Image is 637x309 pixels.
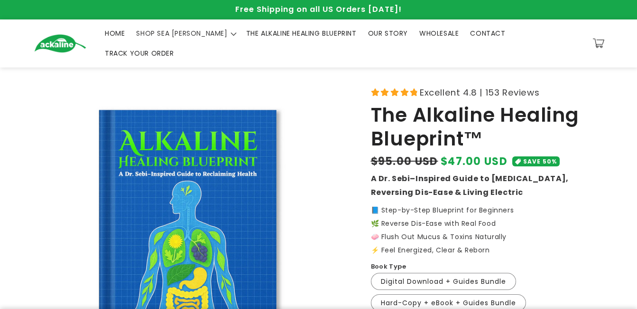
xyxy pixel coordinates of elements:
[523,156,557,166] span: SAVE 50%
[371,273,516,290] label: Digital Download + Guides Bundle
[99,23,130,43] a: HOME
[362,23,414,43] a: OUR STORY
[464,23,511,43] a: CONTACT
[235,4,402,15] span: Free Shipping on all US Orders [DATE]!
[130,23,240,43] summary: SHOP SEA [PERSON_NAME]
[371,173,569,198] strong: A Dr. Sebi–Inspired Guide to [MEDICAL_DATA], Reversing Dis-Ease & Living Electric
[99,43,180,63] a: TRACK YOUR ORDER
[414,23,464,43] a: WHOLESALE
[246,29,357,38] span: THE ALKALINE HEALING BLUEPRINT
[34,34,86,53] img: Ackaline
[105,49,174,58] span: TRACK YOUR ORDER
[371,154,438,169] s: $95.00 USD
[371,103,603,151] h1: The Alkaline Healing Blueprint™
[441,154,508,169] span: $47.00 USD
[136,29,227,38] span: SHOP SEA [PERSON_NAME]
[371,207,603,253] p: 📘 Step-by-Step Blueprint for Beginners 🌿 Reverse Dis-Ease with Real Food 🧼 Flush Out Mucus & Toxi...
[419,29,459,38] span: WHOLESALE
[240,23,362,43] a: THE ALKALINE HEALING BLUEPRINT
[470,29,505,38] span: CONTACT
[371,262,406,271] label: Book Type
[105,29,125,38] span: HOME
[420,85,539,100] span: Excellent 4.8 | 153 Reviews
[368,29,408,38] span: OUR STORY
